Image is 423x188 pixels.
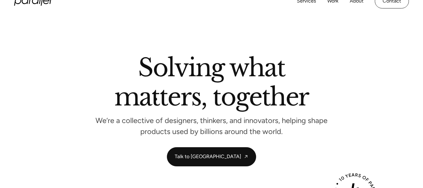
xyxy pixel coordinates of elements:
h2: Solving what matters, together [114,56,309,111]
p: We’re a collective of designers, thinkers, and innovators, helping shape products used by billion... [94,118,329,135]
